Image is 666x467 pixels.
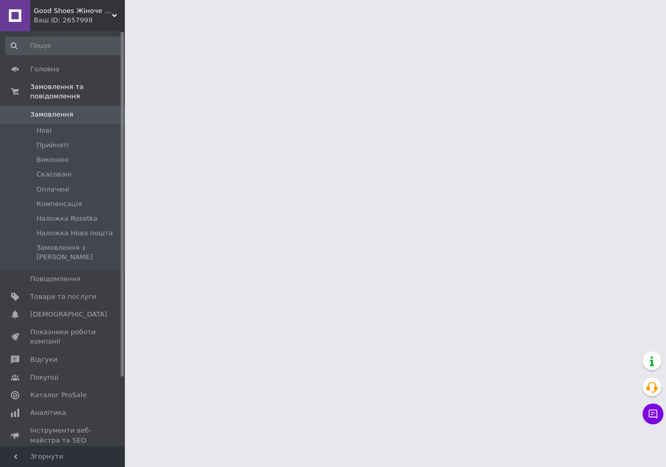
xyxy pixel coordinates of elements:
span: Повідомлення [30,274,81,284]
div: Ваш ID: 2657998 [34,16,125,25]
span: Наложка Нова пошта [36,229,113,238]
span: Good Shoes Жіноче взуття [34,6,112,16]
span: [DEMOGRAPHIC_DATA] [30,310,107,319]
span: Прийняті [36,141,69,150]
span: Нові [36,126,52,135]
span: Замовлення та повідомлення [30,82,125,101]
span: Інструменти веб-майстра та SEO [30,426,96,445]
span: Аналітика [30,408,66,418]
span: Покупці [30,373,58,382]
span: Замовлення [30,110,73,119]
span: Скасовані [36,170,72,179]
button: Чат з покупцем [643,403,663,424]
input: Пошук [5,36,122,55]
span: Показники роботи компанії [30,327,96,346]
span: Оплачені [36,185,69,194]
span: Замовлення з [PERSON_NAME] [36,243,121,262]
span: Товари та послуги [30,292,96,301]
span: Головна [30,65,59,74]
span: Виконані [36,155,69,165]
span: Компенсація [36,199,82,209]
span: Відгуки [30,355,57,364]
span: Каталог ProSale [30,390,86,400]
span: Наложка Rozetka [36,214,97,223]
